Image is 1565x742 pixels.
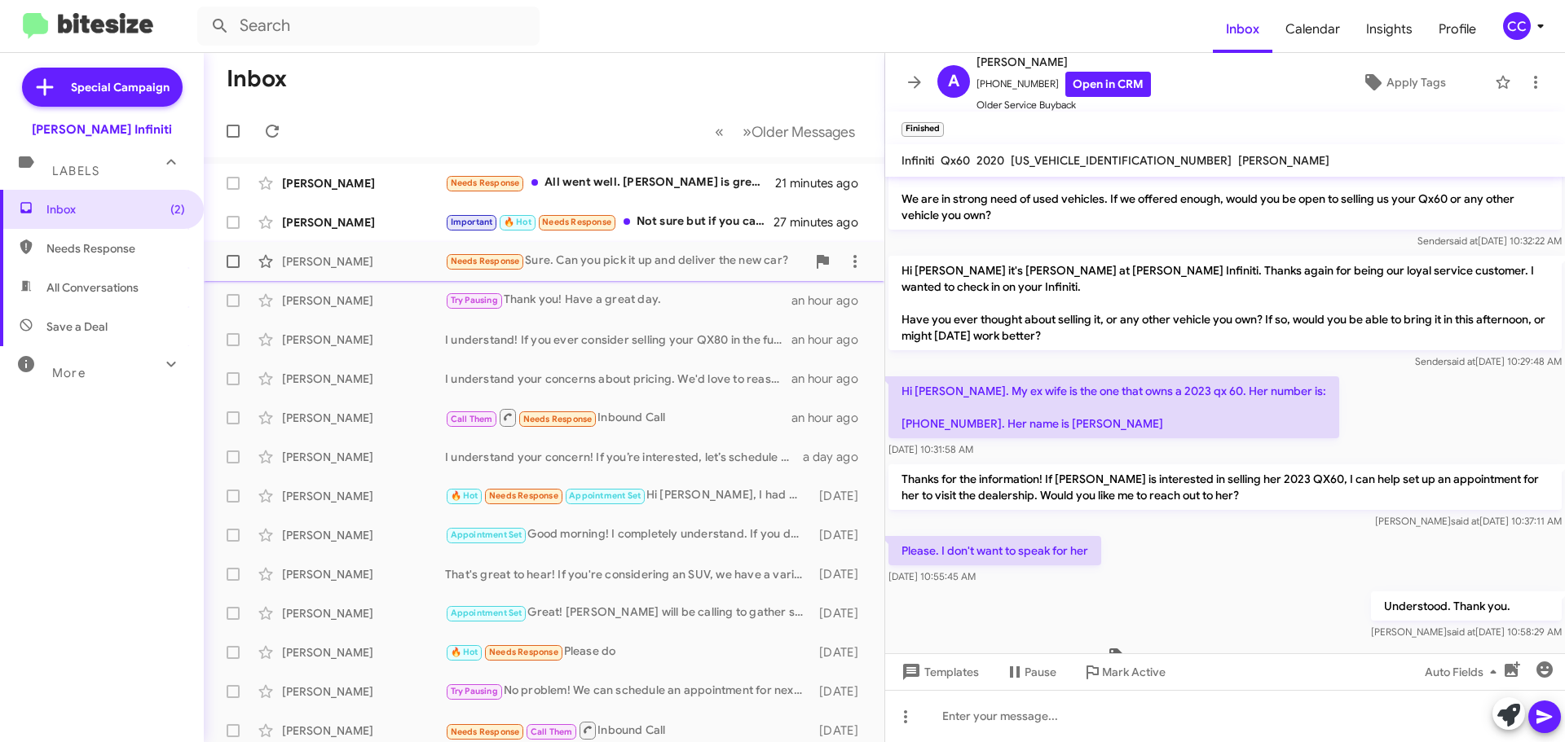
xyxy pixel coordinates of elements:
span: Needs Response [542,217,611,227]
span: [DATE] 10:31:58 AM [888,443,973,455]
div: [PERSON_NAME] [282,644,445,661]
div: [PERSON_NAME] [282,331,445,348]
h1: Inbox [227,66,287,92]
span: « [715,121,724,142]
span: Try Pausing [451,295,498,305]
div: Inbound Call [445,720,811,740]
span: Appointment Set [569,490,641,501]
span: said at [1449,235,1478,247]
span: [PERSON_NAME] [DATE] 10:58:29 AM [1371,626,1562,638]
div: a day ago [803,449,871,465]
span: Older Messages [752,123,855,141]
p: Hi [PERSON_NAME]. My ex wife is the one that owns a 2023 qx 60. Her number is: [PHONE_NUMBER]. He... [888,376,1339,438]
button: Templates [885,657,992,687]
span: 🔥 Hot [504,217,531,227]
span: Needs Response [451,256,520,266]
div: [PERSON_NAME] [282,566,445,582]
span: said at [1451,515,1479,527]
div: [PERSON_NAME] [282,253,445,270]
span: » [743,121,752,142]
a: Inbox [1213,6,1272,53]
a: Calendar [1272,6,1353,53]
div: [DATE] [811,683,871,700]
p: Thanks for the information! If [PERSON_NAME] is interested in selling her 2023 QX60, I can help s... [888,464,1562,510]
span: 🔥 Hot [451,490,478,501]
a: Profile [1426,6,1489,53]
span: Older Service Buyback [976,97,1151,113]
div: [PERSON_NAME] [282,605,445,621]
div: I understand! If you ever consider selling your QX80 in the future, feel free to reach out. We're... [445,331,791,348]
span: [PERSON_NAME] [1238,153,1329,168]
div: [PERSON_NAME] [282,371,445,387]
span: Auto Fields [1425,657,1503,687]
div: Sure. Can you pick it up and deliver the new car? [445,252,806,270]
div: No problem! We can schedule an appointment for next week. Just let me know what day and time work... [445,682,811,700]
span: More [52,366,86,380]
span: Special Campaign [71,79,170,95]
div: 21 minutes ago [775,175,871,191]
a: Insights [1353,6,1426,53]
span: All Conversations [46,279,139,296]
button: Mark Active [1069,657,1179,687]
span: 🔥 Hot [451,647,478,657]
div: [PERSON_NAME] [282,449,445,465]
span: Inbox [46,201,185,217]
span: Needs Response [489,490,558,501]
span: (2) [170,201,185,217]
span: [PHONE_NUMBER] [976,72,1151,97]
span: [PERSON_NAME] [DATE] 10:37:11 AM [1375,515,1562,527]
p: Understood. Thank you. [1371,591,1562,621]
div: [PERSON_NAME] [282,527,445,543]
span: Infiniti [902,153,934,168]
span: Pause [1025,657,1056,687]
p: Please. I don't want to speak for her [888,536,1101,565]
span: Needs Response [451,727,520,737]
span: Labels [52,164,99,178]
div: [DATE] [811,644,871,661]
div: [DATE] [811,605,871,621]
div: [DATE] [811,722,871,739]
div: [PERSON_NAME] [282,292,445,309]
div: an hour ago [791,371,871,387]
div: I understand your concern! If you’re interested, let’s schedule a time for us to discuss your veh... [445,449,803,465]
span: Needs Response [523,414,593,424]
a: Open in CRM [1065,72,1151,97]
div: Great! [PERSON_NAME] will be calling to gather some information. [445,604,811,622]
button: CC [1489,12,1547,40]
div: [DATE] [811,566,871,582]
button: Next [733,115,865,148]
span: Needs Response [451,178,520,188]
span: Appointment Set [451,529,522,540]
div: [PERSON_NAME] [282,175,445,191]
span: Needs Response [46,240,185,257]
div: [PERSON_NAME] [282,214,445,231]
button: Pause [992,657,1069,687]
span: Sender [DATE] 10:32:22 AM [1417,235,1562,247]
span: [DATE] 10:55:45 AM [888,570,976,582]
div: Hi [PERSON_NAME], I had a couple of questions on the warranty on the bumper-to-bumper. What does ... [445,486,811,505]
div: [PERSON_NAME] Infiniti [32,121,172,138]
span: [PERSON_NAME] [976,52,1151,72]
span: Call Them [531,727,573,737]
span: said at [1447,355,1475,367]
span: Try Pausing [451,686,498,696]
span: Important [451,217,493,227]
div: [PERSON_NAME] [282,683,445,700]
span: [US_VEHICLE_IDENTIFICATION_NUMBER] [1011,153,1232,168]
div: That's great to hear! If you're considering an SUV, we have a variety of options. Would you like ... [445,566,811,582]
span: Apply Tags [1386,68,1446,97]
div: Please do [445,643,811,661]
div: Not sure but if you can't get close don't waste my time..... [445,213,774,231]
span: Appointment Set [451,608,522,618]
span: Templates [898,657,979,687]
div: 27 minutes ago [774,214,871,231]
span: 2020 [976,153,1004,168]
div: Inbound Call [445,407,791,428]
span: A [948,68,959,94]
div: [DATE] [811,488,871,504]
span: said at [1447,626,1475,638]
div: Good morning! I completely understand. If you decide to sell your vehicle in the future, let me k... [445,525,811,544]
div: [DATE] [811,527,871,543]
